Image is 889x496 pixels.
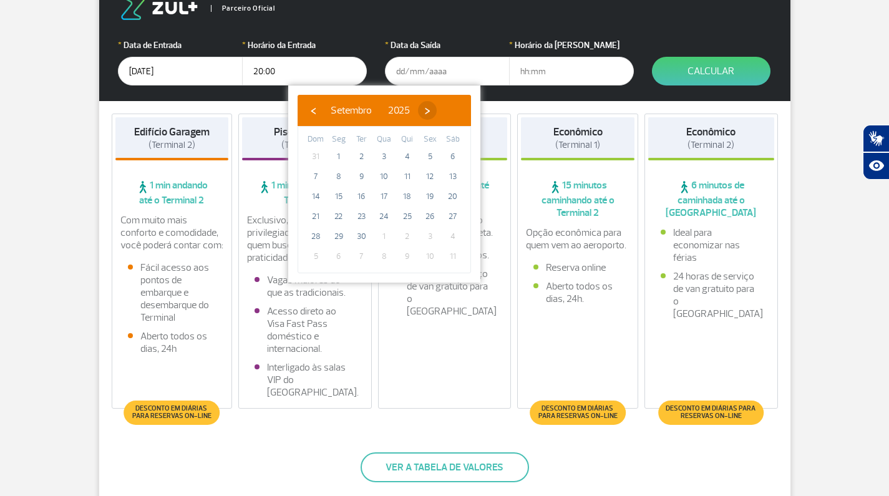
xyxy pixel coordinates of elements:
[420,207,440,226] span: 26
[306,147,326,167] span: 31
[443,246,463,266] span: 11
[555,139,600,151] span: (Terminal 1)
[255,305,356,355] li: Acesso direto ao Visa Fast Pass doméstico e internacional.
[329,246,349,266] span: 6
[350,133,373,147] th: weekday
[351,147,371,167] span: 2
[388,104,410,117] span: 2025
[115,179,229,207] span: 1 min andando até o Terminal 2
[306,246,326,266] span: 5
[509,57,634,85] input: hh:mm
[306,187,326,207] span: 14
[328,133,351,147] th: weekday
[329,207,349,226] span: 22
[329,167,349,187] span: 8
[331,104,372,117] span: Setembro
[443,226,463,246] span: 4
[374,147,394,167] span: 3
[351,207,371,226] span: 23
[420,226,440,246] span: 3
[420,147,440,167] span: 5
[242,179,368,207] span: 1 min andando até o Terminal 2
[863,152,889,180] button: Abrir recursos assistivos.
[863,125,889,180] div: Plugin de acessibilidade da Hand Talk.
[304,133,328,147] th: weekday
[687,139,734,151] span: (Terminal 2)
[118,39,243,52] label: Data de Entrada
[664,405,757,420] span: Desconto em diárias para reservas on-line
[373,133,396,147] th: weekday
[134,125,210,139] strong: Edifício Garagem
[255,274,356,299] li: Vagas maiores do que as tradicionais.
[374,167,394,187] span: 10
[329,147,349,167] span: 1
[443,207,463,226] span: 27
[509,39,634,52] label: Horário da [PERSON_NAME]
[661,270,762,320] li: 24 horas de serviço de van gratuito para o [GEOGRAPHIC_DATA]
[443,147,463,167] span: 6
[553,125,603,139] strong: Econômico
[118,57,243,85] input: dd/mm/aaaa
[304,101,323,120] button: ‹
[130,405,213,420] span: Desconto em diárias para reservas on-line
[148,139,195,151] span: (Terminal 2)
[242,57,367,85] input: hh:mm
[521,179,634,219] span: 15 minutos caminhando até o Terminal 2
[351,246,371,266] span: 7
[247,214,363,264] p: Exclusivo, com localização privilegiada e ideal para quem busca conforto e praticidade.
[380,101,418,120] button: 2025
[128,261,216,324] li: Fácil acesso aos pontos de embarque e desembarque do Terminal
[351,226,371,246] span: 30
[329,226,349,246] span: 29
[396,133,419,147] th: weekday
[419,133,442,147] th: weekday
[242,39,367,52] label: Horário da Entrada
[418,101,437,120] button: ›
[120,214,224,251] p: Com muito mais conforto e comodidade, você poderá contar com:
[351,167,371,187] span: 9
[211,5,275,12] span: Parceiro Oficial
[374,226,394,246] span: 1
[374,187,394,207] span: 17
[306,167,326,187] span: 7
[526,226,629,251] p: Opção econômica para quem vem ao aeroporto.
[397,246,417,266] span: 9
[420,246,440,266] span: 10
[443,167,463,187] span: 13
[536,405,619,420] span: Desconto em diárias para reservas on-line
[323,101,380,120] button: Setembro
[329,187,349,207] span: 15
[443,187,463,207] span: 20
[533,280,622,305] li: Aberto todos os dias, 24h.
[397,147,417,167] span: 4
[420,187,440,207] span: 19
[374,207,394,226] span: 24
[306,226,326,246] span: 28
[661,226,762,264] li: Ideal para economizar nas férias
[652,57,770,85] button: Calcular
[441,133,464,147] th: weekday
[397,226,417,246] span: 2
[397,167,417,187] span: 11
[351,187,371,207] span: 16
[397,187,417,207] span: 18
[385,39,510,52] label: Data da Saída
[420,167,440,187] span: 12
[128,330,216,355] li: Aberto todos os dias, 24h
[304,102,437,115] bs-datepicker-navigation-view: ​ ​ ​
[288,85,480,283] bs-datepicker-container: calendar
[361,452,529,482] button: Ver a tabela de valores
[374,246,394,266] span: 8
[533,261,622,274] li: Reserva online
[648,179,774,219] span: 6 minutos de caminhada até o [GEOGRAPHIC_DATA]
[306,207,326,226] span: 21
[397,207,417,226] span: 25
[863,125,889,152] button: Abrir tradutor de língua de sinais.
[274,125,336,139] strong: Piso Premium
[281,139,328,151] span: (Terminal 2)
[686,125,736,139] strong: Econômico
[385,57,510,85] input: dd/mm/aaaa
[255,361,356,399] li: Interligado às salas VIP do [GEOGRAPHIC_DATA].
